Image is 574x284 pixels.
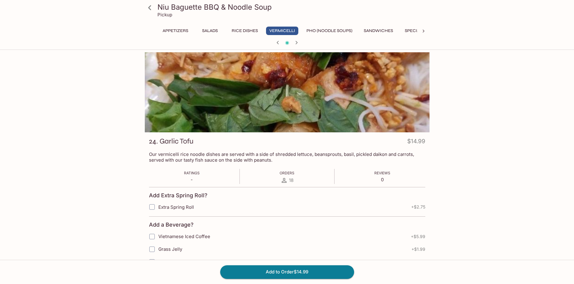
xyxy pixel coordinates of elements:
button: Specials [401,27,428,35]
span: + $2.50 [411,260,425,264]
button: Salads [196,27,224,35]
span: Ratings [184,171,200,175]
span: Orders [280,171,294,175]
span: Reviews [374,171,390,175]
button: Pho (Noodle Soups) [303,27,356,35]
p: - [184,177,200,182]
button: Appetizers [159,27,192,35]
button: Rice Dishes [228,27,261,35]
p: 0 [374,177,390,182]
span: Grass Jelly [158,246,182,252]
div: 24. Garlic Tofu [145,52,430,132]
button: Vermicelli [266,27,298,35]
h4: Add Extra Spring Roll? [149,192,208,199]
button: Add to Order$14.99 [220,265,354,279]
h4: $14.99 [407,137,425,148]
p: Pickup [157,12,172,18]
h4: Add a Beverage? [149,221,194,228]
h3: 24. Garlic Tofu [149,137,193,146]
span: + $2.75 [411,205,425,209]
span: Extra Spring Roll [158,204,194,210]
span: + $5.99 [411,234,425,239]
span: 18 [289,177,293,183]
span: + $1.99 [411,247,425,252]
h3: Niu Baguette BBQ & Noodle Soup [157,2,427,12]
button: Sandwiches [360,27,396,35]
span: Coconut Juice [158,259,190,265]
p: Our vermicelli rice noodle dishes are served with a side of shredded lettuce, beansprouts, basil,... [149,151,425,163]
span: Vietnamese Iced Coffee [158,234,210,239]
